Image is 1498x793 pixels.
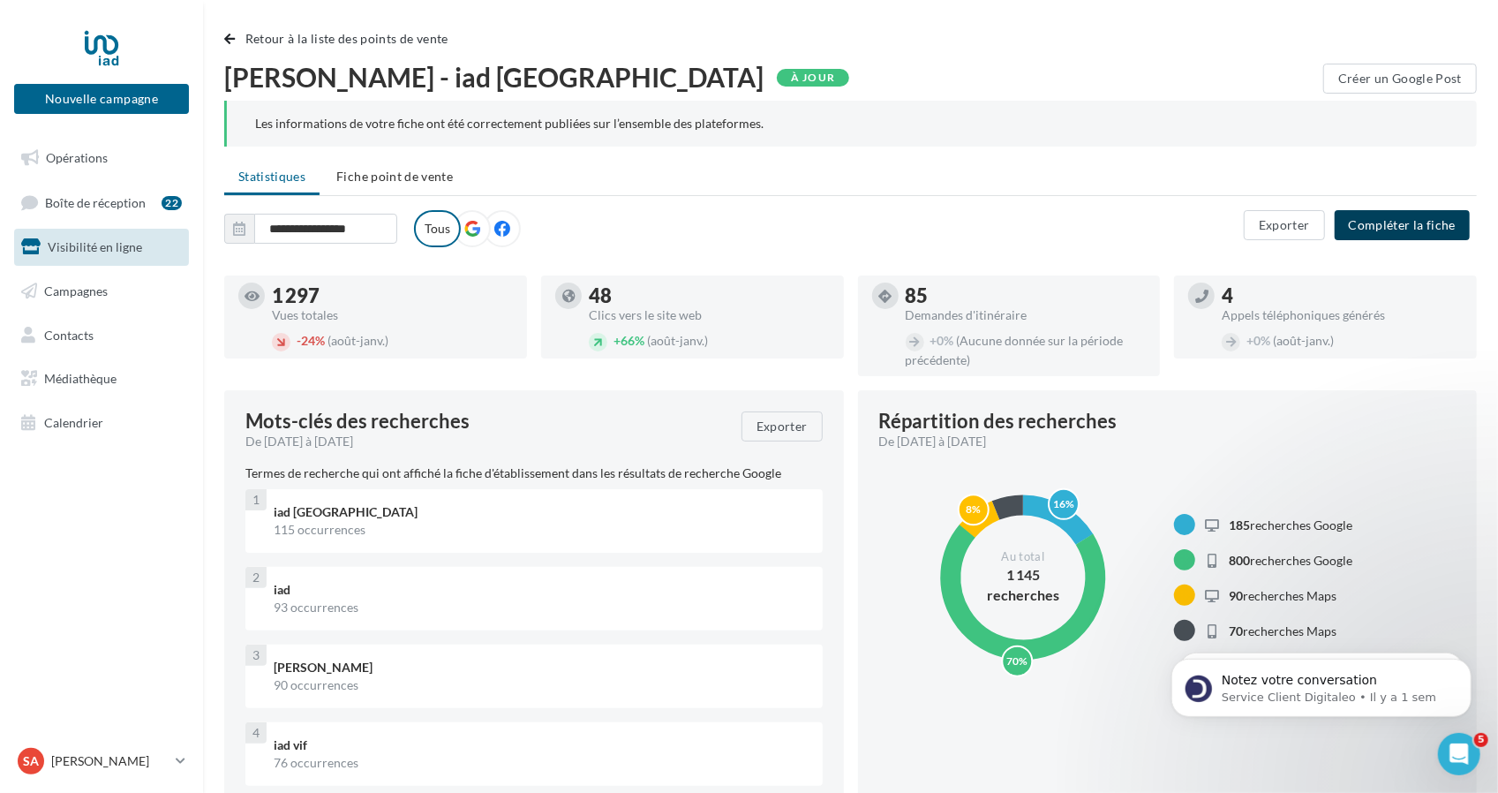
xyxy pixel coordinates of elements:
div: Demandes d'itinéraire [906,309,1147,321]
div: 93 occurrences [274,599,809,616]
div: 48 [589,286,830,306]
span: Opérations [46,150,108,165]
div: iad vif [274,736,809,754]
label: Tous [414,210,461,247]
span: 185 [1229,517,1250,532]
span: Calendrier [44,415,103,430]
a: Campagnes [11,273,192,310]
span: + [614,333,621,348]
a: Médiathèque [11,360,192,397]
span: [PERSON_NAME] - iad [GEOGRAPHIC_DATA] [224,64,764,90]
span: SA [23,752,39,770]
div: De [DATE] à [DATE] [245,433,727,450]
div: À jour [777,69,849,87]
div: Répartition des recherches [879,412,1118,431]
p: Termes de recherche qui ont affiché la fiche d'établissement dans les résultats de recherche Google [245,464,823,482]
div: [PERSON_NAME] [274,659,809,676]
span: recherches Google [1229,553,1352,568]
div: Appels téléphoniques générés [1222,309,1463,321]
button: Retour à la liste des points de vente [224,28,455,49]
div: iad [274,581,809,599]
span: 0% [930,333,954,348]
span: 24% [297,333,325,348]
button: Créer un Google Post [1323,64,1477,94]
div: 2 [245,567,267,588]
button: Exporter [741,412,823,442]
span: Campagnes [44,283,108,298]
div: 115 occurrences [274,521,809,539]
iframe: Intercom live chat [1438,733,1480,775]
a: Calendrier [11,404,192,442]
span: 800 [1229,553,1250,568]
span: Mots-clés des recherches [245,412,470,431]
span: Boîte de réception [45,194,146,209]
span: 5 [1474,733,1488,747]
div: 90 occurrences [274,676,809,694]
span: Contacts [44,327,94,342]
div: Les informations de votre fiche ont été correctement publiées sur l’ensemble des plateformes. [255,115,1449,132]
span: recherches Maps [1229,588,1336,603]
div: Vues totales [272,309,513,321]
span: 66% [614,333,644,348]
span: + [930,333,937,348]
button: Compléter la fiche [1335,210,1470,240]
div: De [DATE] à [DATE] [879,433,1442,450]
div: 4 [1222,286,1463,306]
a: Contacts [11,317,192,354]
span: + [1246,333,1253,348]
div: 85 [906,286,1147,306]
a: Boîte de réception22 [11,184,192,222]
span: Retour à la liste des points de vente [245,31,448,46]
span: (Aucune donnée sur la période précédente) [906,333,1124,367]
p: [PERSON_NAME] [51,752,169,770]
div: 76 occurrences [274,754,809,772]
span: recherches Google [1229,517,1352,532]
span: Visibilité en ligne [48,239,142,254]
span: (août-janv.) [647,333,708,348]
span: Fiche point de vente [336,169,453,184]
a: SA [PERSON_NAME] [14,744,189,778]
div: 1 297 [272,286,513,306]
span: - [297,333,301,348]
span: Médiathèque [44,371,117,386]
span: 90 [1229,588,1243,603]
a: Opérations [11,140,192,177]
span: (août-janv.) [327,333,388,348]
div: 1 [245,489,267,510]
button: Exporter [1244,210,1325,240]
div: 3 [245,645,267,666]
div: Clics vers le site web [589,309,830,321]
iframe: Intercom notifications message [1145,622,1498,745]
a: Visibilité en ligne [11,229,192,266]
span: (août-janv.) [1273,333,1334,348]
span: 0% [1246,333,1270,348]
a: Compléter la fiche [1328,216,1477,231]
div: 22 [162,196,182,210]
div: 4 [245,722,267,744]
button: Nouvelle campagne [14,84,189,114]
div: iad [GEOGRAPHIC_DATA] [274,503,809,521]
